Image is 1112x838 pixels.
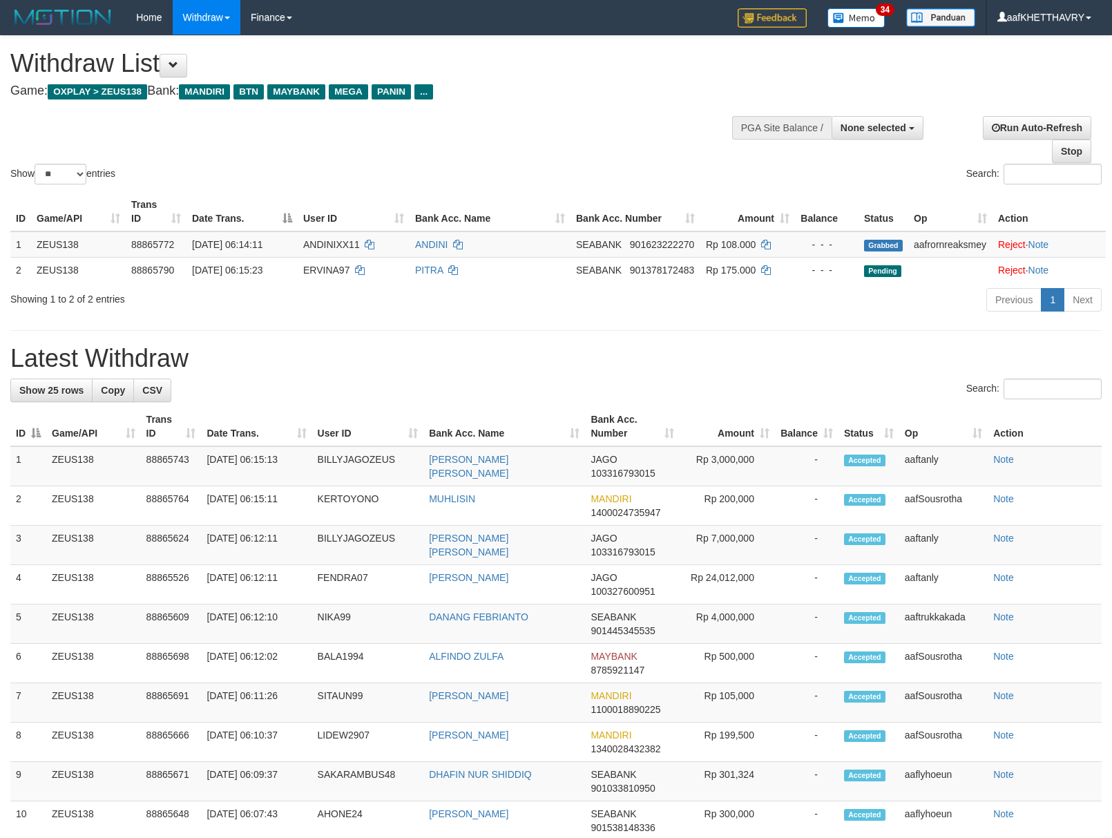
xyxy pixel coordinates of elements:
span: Accepted [844,494,885,506]
td: 2 [10,486,46,526]
td: Rp 3,000,000 [680,446,775,486]
span: Copy 100327600951 to clipboard [591,586,655,597]
a: 1 [1041,288,1064,312]
a: Note [993,533,1014,544]
span: Accepted [844,691,885,703]
a: Run Auto-Refresh [983,116,1091,140]
a: Note [1028,239,1049,250]
div: - - - [801,238,853,251]
td: Rp 7,000,000 [680,526,775,565]
td: 88865526 [141,565,202,604]
a: Note [993,493,1014,504]
td: - [775,683,838,723]
td: - [775,565,838,604]
div: Showing 1 to 2 of 2 entries [10,287,453,306]
td: LIDEW2907 [312,723,424,762]
span: SEABANK [576,265,622,276]
th: Game/API: activate to sort column ascending [46,407,141,446]
a: Note [993,808,1014,819]
span: Accepted [844,573,885,584]
div: PGA Site Balance / [732,116,832,140]
a: CSV [133,379,171,402]
td: Rp 105,000 [680,683,775,723]
td: aafSousrotha [899,723,988,762]
input: Search: [1004,379,1102,399]
th: Date Trans.: activate to sort column ascending [201,407,311,446]
span: Copy 901623222270 to clipboard [630,239,694,250]
th: Date Trans.: activate to sort column descending [186,192,298,231]
span: Accepted [844,730,885,742]
td: 1 [10,446,46,486]
td: aafSousrotha [899,683,988,723]
td: Rp 200,000 [680,486,775,526]
a: Note [993,572,1014,583]
span: MANDIRI [591,690,631,701]
td: · [993,231,1106,258]
span: SEABANK [591,611,636,622]
span: ERVINA97 [303,265,349,276]
label: Show entries [10,164,115,184]
h4: Game: Bank: [10,84,727,98]
td: - [775,723,838,762]
th: User ID: activate to sort column ascending [312,407,424,446]
a: Stop [1052,140,1091,163]
td: ZEUS138 [46,565,141,604]
td: aafrornreaksmey [908,231,993,258]
span: Copy 901033810950 to clipboard [591,783,655,794]
td: ZEUS138 [46,723,141,762]
h1: Latest Withdraw [10,345,1102,372]
td: 88865666 [141,723,202,762]
a: MUHLISIN [429,493,475,504]
span: JAGO [591,572,617,583]
span: MANDIRI [179,84,230,99]
a: [PERSON_NAME] [429,808,508,819]
td: FENDRA07 [312,565,424,604]
td: aaftanly [899,565,988,604]
td: NIKA99 [312,604,424,644]
a: Note [993,690,1014,701]
span: Copy 1340028432382 to clipboard [591,743,660,754]
th: Op: activate to sort column ascending [899,407,988,446]
span: MAYBANK [267,84,325,99]
span: CSV [142,385,162,396]
td: Rp 199,500 [680,723,775,762]
td: 88865609 [141,604,202,644]
button: None selected [832,116,923,140]
td: 1 [10,231,31,258]
th: ID [10,192,31,231]
label: Search: [966,379,1102,399]
img: Button%20Memo.svg [827,8,885,28]
th: Bank Acc. Number: activate to sort column ascending [571,192,700,231]
th: Bank Acc. Name: activate to sort column ascending [423,407,585,446]
td: aaftanly [899,446,988,486]
td: [DATE] 06:12:10 [201,604,311,644]
a: [PERSON_NAME] [429,572,508,583]
a: PITRA [415,265,443,276]
td: · [993,257,1106,283]
span: JAGO [591,454,617,465]
td: - [775,446,838,486]
h1: Withdraw List [10,50,727,77]
td: - [775,762,838,801]
span: BTN [233,84,264,99]
span: MAYBANK [591,651,637,662]
td: - [775,604,838,644]
td: 88865691 [141,683,202,723]
td: aaftrukkakada [899,604,988,644]
span: [DATE] 06:14:11 [192,239,262,250]
td: - [775,486,838,526]
img: Feedback.jpg [738,8,807,28]
td: ZEUS138 [46,526,141,565]
span: Accepted [844,612,885,624]
a: DHAFIN NUR SHIDDIQ [429,769,532,780]
span: Copy 1100018890225 to clipboard [591,704,660,715]
span: Accepted [844,533,885,545]
td: ZEUS138 [46,644,141,683]
span: Copy 901445345535 to clipboard [591,625,655,636]
div: - - - [801,263,853,277]
td: 88865764 [141,486,202,526]
img: panduan.png [906,8,975,27]
td: Rp 24,012,000 [680,565,775,604]
td: - [775,526,838,565]
td: - [775,644,838,683]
